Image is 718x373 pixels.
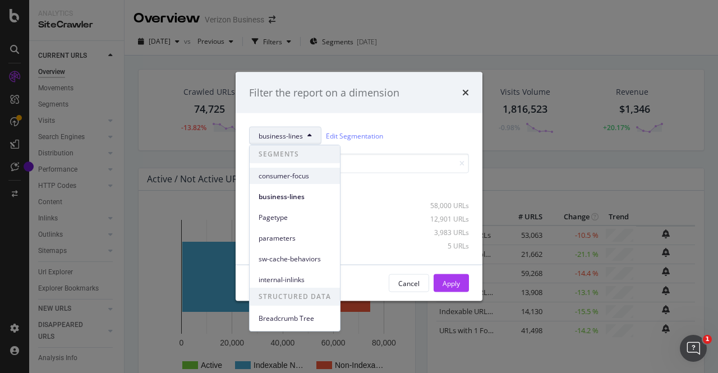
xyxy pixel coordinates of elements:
[259,233,331,243] span: parameters
[259,254,331,264] span: sw-cache-behaviors
[249,85,399,100] div: Filter the report on a dimension
[389,274,429,292] button: Cancel
[259,275,331,285] span: internal-inlinks
[250,288,340,306] span: STRUCTURED DATA
[250,145,340,163] span: SEGMENTS
[326,130,383,141] a: Edit Segmentation
[414,214,469,223] div: 12,901 URLs
[443,278,460,288] div: Apply
[398,278,420,288] div: Cancel
[434,274,469,292] button: Apply
[259,171,331,181] span: consumer-focus
[680,335,707,362] iframe: Intercom live chat
[259,314,331,324] span: Breadcrumb Tree
[414,227,469,237] div: 3,983 URLs
[249,182,469,192] div: Select all data available
[249,127,321,145] button: business-lines
[236,72,482,301] div: modal
[462,85,469,100] div: times
[703,335,712,344] span: 1
[414,241,469,250] div: 5 URLs
[259,213,331,223] span: Pagetype
[259,192,331,202] span: business-lines
[249,154,469,173] input: Search
[414,200,469,210] div: 58,000 URLs
[259,131,303,140] span: business-lines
